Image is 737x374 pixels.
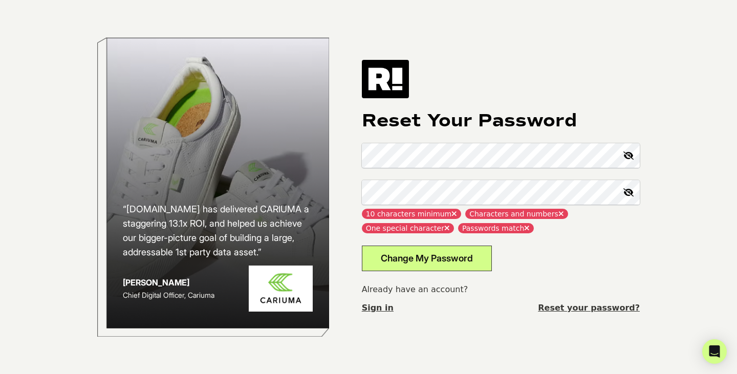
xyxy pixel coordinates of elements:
span: Chief Digital Officer, Cariuma [123,291,214,299]
strong: [PERSON_NAME] [123,277,189,288]
p: Already have an account? [362,283,640,296]
div: Open Intercom Messenger [702,339,727,364]
p: One special character [362,223,454,233]
p: 10 characters minimum [362,209,462,219]
p: Characters and numbers [465,209,568,219]
button: Change My Password [362,246,492,271]
h1: Reset Your Password [362,111,640,131]
img: Cariuma [249,266,313,312]
h2: “[DOMAIN_NAME] has delivered CARIUMA a staggering 13.1x ROI, and helped us achieve our bigger-pic... [123,202,313,259]
p: Passwords match [458,223,534,233]
a: Sign in [362,302,394,314]
img: Retention.com [362,60,409,98]
a: Reset your password? [538,302,640,314]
